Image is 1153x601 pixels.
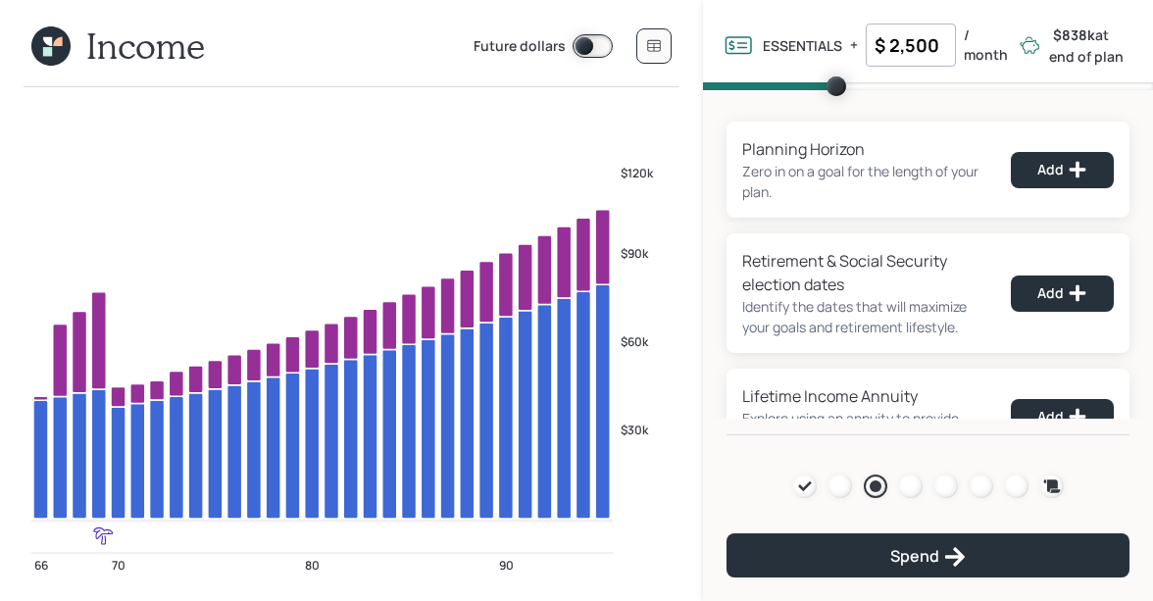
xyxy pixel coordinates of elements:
[621,333,649,350] tspan: $60k
[1037,160,1087,179] div: Add
[305,557,320,574] tspan: 80
[1037,407,1087,426] div: Add
[742,249,987,296] div: Retirement & Social Security election dates
[964,25,1012,64] label: / month
[742,137,987,161] div: Planning Horizon
[621,245,649,262] tspan: $90k
[763,36,842,55] label: ESSENTIALS
[1011,399,1114,435] button: Add
[742,296,987,337] div: Identify the dates that will maximize your goals and retirement lifestyle.
[1011,275,1114,312] button: Add
[1037,283,1087,303] div: Add
[1053,25,1095,44] b: $838k
[499,557,514,574] tspan: 90
[890,545,967,569] div: Spend
[742,408,987,449] div: Explore using an annuity to provide fixed income for the rest of your life.
[621,523,629,544] tspan: 2
[621,165,654,181] tspan: $120k
[703,82,1153,90] span: Volume
[1049,25,1124,66] label: at end of plan
[112,557,125,574] tspan: 70
[621,552,629,574] tspan: 2
[727,533,1129,577] button: Spend
[474,36,566,58] label: Future dollars
[86,25,205,67] h1: Income
[742,161,987,202] div: Zero in on a goal for the length of your plan.
[34,557,48,574] tspan: 66
[1011,152,1114,188] button: Add
[850,35,858,55] label: +
[621,422,649,438] tspan: $30k
[742,384,987,408] div: Lifetime Income Annuity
